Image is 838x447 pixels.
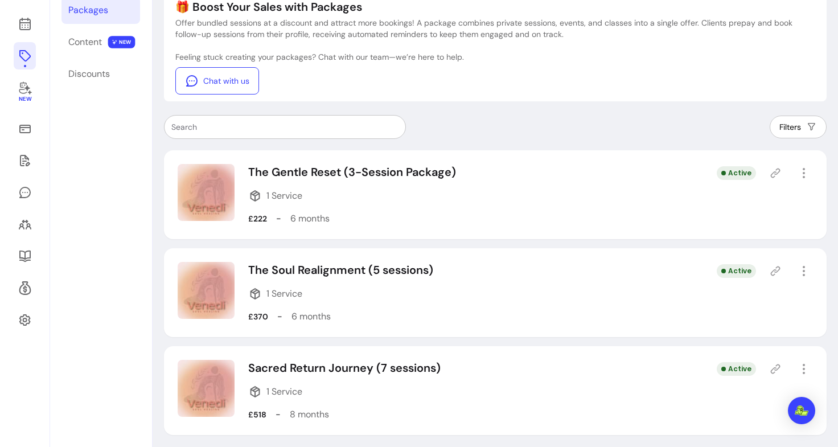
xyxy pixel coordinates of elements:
a: Chat with us [175,67,259,95]
p: £518 [248,409,266,420]
div: Content [68,35,102,49]
button: Filters [770,116,827,138]
div: Active [717,362,756,376]
p: The Soul Realignment (5 sessions) [248,262,433,278]
a: Clients [14,211,36,238]
div: Packages [68,3,108,17]
span: 1 Service [266,385,302,399]
p: The Gentle Reset (3-Session Package) [248,164,456,180]
a: New [14,74,36,110]
img: Image of The Soul Realignment (5 sessions) [178,262,235,319]
a: Sales [14,115,36,142]
a: Settings [14,306,36,334]
p: 6 months [291,310,331,323]
p: £370 [248,311,268,322]
div: Discounts [68,67,110,81]
span: NEW [108,36,135,48]
p: Sacred Return Journey (7 sessions) [248,360,441,376]
input: Search [171,121,399,133]
a: Resources [14,243,36,270]
span: New [18,96,31,103]
p: Offer bundled sessions at a discount and attract more bookings! A package combines private sessio... [175,17,815,40]
p: 6 months [290,212,330,225]
p: - [276,212,281,225]
a: My Messages [14,179,36,206]
img: Image of The Gentle Reset (3-Session Package) [178,164,235,221]
a: Offerings [14,42,36,69]
p: 8 months [290,408,329,421]
a: Content NEW [61,28,140,56]
a: Refer & Earn [14,274,36,302]
div: Active [717,166,756,180]
div: Open Intercom Messenger [788,397,815,424]
span: 1 Service [266,189,302,203]
p: Feeling stuck creating your packages? Chat with our team—we’re here to help. [175,51,815,63]
p: £222 [248,213,267,224]
a: Discounts [61,60,140,88]
p: - [276,408,281,421]
span: 1 Service [266,287,302,301]
div: Active [717,264,756,278]
img: Image of Sacred Return Journey (7 sessions) [178,360,235,417]
a: Calendar [14,10,36,38]
a: Waivers [14,147,36,174]
p: - [277,310,282,323]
